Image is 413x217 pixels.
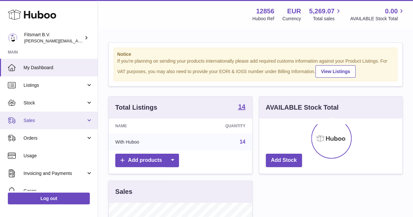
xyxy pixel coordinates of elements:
[24,188,93,194] span: Cases
[24,38,131,43] span: [PERSON_NAME][EMAIL_ADDRESS][DOMAIN_NAME]
[240,139,246,145] a: 14
[350,16,405,22] span: AVAILABLE Stock Total
[309,7,335,16] span: 5,269.07
[309,7,342,22] a: 5,269.07 Total sales
[238,103,245,111] a: 14
[315,65,356,78] a: View Listings
[24,135,86,141] span: Orders
[350,7,405,22] a: 0.00 AVAILABLE Stock Total
[109,118,184,133] th: Name
[115,187,132,196] h3: Sales
[8,193,90,204] a: Log out
[117,58,394,78] div: If you're planning on sending your products internationally please add required customs informati...
[238,103,245,110] strong: 14
[282,16,301,22] div: Currency
[24,65,93,71] span: My Dashboard
[266,103,339,112] h3: AVAILABLE Stock Total
[287,7,301,16] strong: EUR
[252,16,274,22] div: Huboo Ref
[256,7,274,16] strong: 12856
[313,16,342,22] span: Total sales
[266,154,302,167] a: Add Stock
[117,51,394,57] strong: Notice
[385,7,398,16] span: 0.00
[24,100,86,106] span: Stock
[24,170,86,177] span: Invoicing and Payments
[115,154,179,167] a: Add products
[184,118,252,133] th: Quantity
[8,33,18,43] img: jonathan@leaderoo.com
[24,32,83,44] div: Fitsmart B.V.
[24,153,93,159] span: Usage
[115,103,157,112] h3: Total Listings
[24,117,86,124] span: Sales
[109,133,184,150] td: With Huboo
[24,82,86,88] span: Listings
